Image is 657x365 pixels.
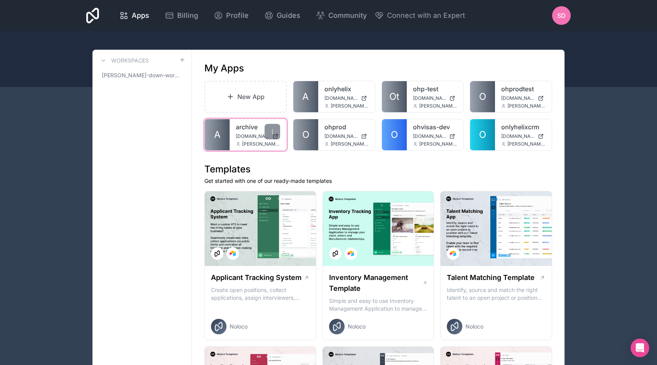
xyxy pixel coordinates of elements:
[389,90,399,103] span: Ot
[465,323,483,330] span: Noloco
[413,122,457,132] a: ohvisas-dev
[207,7,255,24] a: Profile
[382,119,407,150] a: O
[204,177,552,185] p: Get started with one of our ready-made templates
[242,141,280,147] span: [PERSON_NAME][EMAIL_ADDRESS][DOMAIN_NAME]
[501,133,545,139] a: [DOMAIN_NAME]
[328,10,367,21] span: Community
[382,81,407,112] a: Ot
[324,95,369,101] a: [DOMAIN_NAME]
[507,141,545,147] span: [PERSON_NAME][EMAIL_ADDRESS][DOMAIN_NAME]
[375,10,465,21] button: Connect with an Expert
[413,95,457,101] a: [DOMAIN_NAME]
[324,122,369,132] a: ohprod
[329,272,422,294] h1: Inventory Management Template
[348,250,354,257] img: Airtable Logo
[479,90,486,103] span: O
[230,250,236,257] img: Airtable Logo
[324,95,358,101] span: [DOMAIN_NAME]
[293,81,318,112] a: A
[501,122,545,132] a: onlyhelixcrm
[419,103,457,109] span: [PERSON_NAME][EMAIL_ADDRESS][DOMAIN_NAME]
[211,286,310,302] p: Create open positions, collect applications, assign interviewers, centralise candidate feedback a...
[387,10,465,21] span: Connect with an Expert
[419,141,457,147] span: [PERSON_NAME][EMAIL_ADDRESS][DOMAIN_NAME]
[258,7,307,24] a: Guides
[501,95,535,101] span: [DOMAIN_NAME]
[470,119,495,150] a: O
[204,163,552,176] h1: Templates
[204,62,244,75] h1: My Apps
[293,119,318,150] a: O
[226,10,249,21] span: Profile
[236,122,280,132] a: archive
[211,272,301,283] h1: Applicant Tracking System
[507,103,545,109] span: [PERSON_NAME][EMAIL_ADDRESS][DOMAIN_NAME]
[310,7,373,24] a: Community
[324,133,369,139] a: [DOMAIN_NAME]
[159,7,204,24] a: Billing
[331,141,369,147] span: [PERSON_NAME][EMAIL_ADDRESS][DOMAIN_NAME]
[348,323,366,330] span: Noloco
[631,339,649,357] div: Open Intercom Messenger
[479,129,486,141] span: O
[557,11,566,20] span: SD
[111,57,149,64] h3: Workspaces
[447,272,535,283] h1: Talent Matching Template
[177,10,198,21] span: Billing
[501,95,545,101] a: [DOMAIN_NAME]
[99,68,185,82] a: [PERSON_NAME]-down-workspace
[132,10,149,21] span: Apps
[501,84,545,94] a: ohprodtest
[413,133,446,139] span: [DOMAIN_NAME]
[204,81,287,113] a: New App
[102,71,179,79] span: [PERSON_NAME]-down-workspace
[236,133,280,139] a: [DOMAIN_NAME]
[230,323,247,330] span: Noloco
[99,56,149,65] a: Workspaces
[324,133,358,139] span: [DOMAIN_NAME]
[391,129,398,141] span: O
[413,133,457,139] a: [DOMAIN_NAME]
[447,286,545,302] p: Identify, source and match the right talent to an open project or position with our Talent Matchi...
[277,10,300,21] span: Guides
[413,84,457,94] a: ohp-test
[113,7,155,24] a: Apps
[302,129,309,141] span: O
[329,297,428,313] p: Simple and easy to use Inventory Management Application to manage your stock, orders and Manufact...
[324,84,369,94] a: onlyhelix
[214,129,221,141] span: A
[236,133,269,139] span: [DOMAIN_NAME]
[413,95,446,101] span: [DOMAIN_NAME]
[205,119,230,150] a: A
[450,250,456,257] img: Airtable Logo
[331,103,369,109] span: [PERSON_NAME][EMAIL_ADDRESS][DOMAIN_NAME]
[501,133,535,139] span: [DOMAIN_NAME]
[470,81,495,112] a: O
[302,90,309,103] span: A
